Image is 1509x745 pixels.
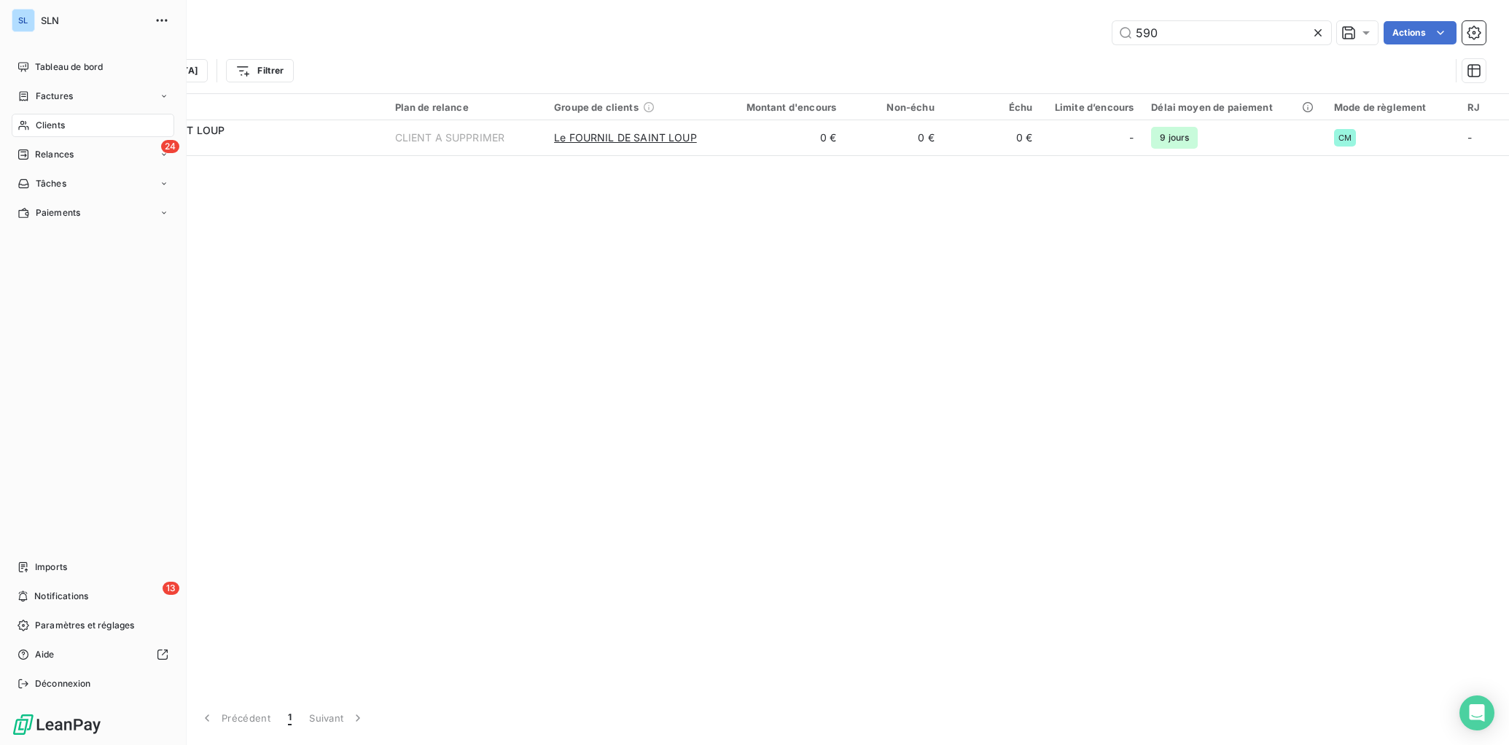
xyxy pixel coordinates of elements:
[1151,101,1317,113] div: Délai moyen de paiement
[1112,21,1331,44] input: Rechercher
[35,61,103,74] span: Tableau de bord
[1459,695,1494,730] div: Open Intercom Messenger
[41,15,146,26] span: SLN
[1338,133,1352,142] span: CM
[36,206,80,219] span: Paiements
[12,9,35,32] div: SL
[35,148,74,161] span: Relances
[35,677,91,690] span: Déconnexion
[101,138,378,152] span: 590
[714,120,845,155] td: 0 €
[1050,101,1134,113] div: Limite d’encours
[722,101,836,113] div: Montant d'encours
[845,120,943,155] td: 0 €
[288,711,292,725] span: 1
[35,561,67,574] span: Imports
[1384,21,1457,44] button: Actions
[1334,101,1450,113] div: Mode de règlement
[226,59,293,82] button: Filtrer
[279,703,300,733] button: 1
[163,582,179,595] span: 13
[12,643,174,666] a: Aide
[395,101,537,113] div: Plan de relance
[554,130,697,145] span: Le FOURNIL DE SAINT LOUP
[1151,127,1198,149] span: 9 jours
[854,101,935,113] div: Non-échu
[35,619,134,632] span: Paramètres et réglages
[34,590,88,603] span: Notifications
[1467,101,1500,113] div: RJ
[1467,131,1472,144] span: -
[1129,130,1134,145] span: -
[36,177,66,190] span: Tâches
[161,140,179,153] span: 24
[952,101,1033,113] div: Échu
[395,130,505,145] div: CLIENT A SUPPRIMER
[300,703,374,733] button: Suivant
[36,90,73,103] span: Factures
[554,101,639,113] span: Groupe de clients
[943,120,1042,155] td: 0 €
[12,713,102,736] img: Logo LeanPay
[35,648,55,661] span: Aide
[191,703,279,733] button: Précédent
[36,119,65,132] span: Clients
